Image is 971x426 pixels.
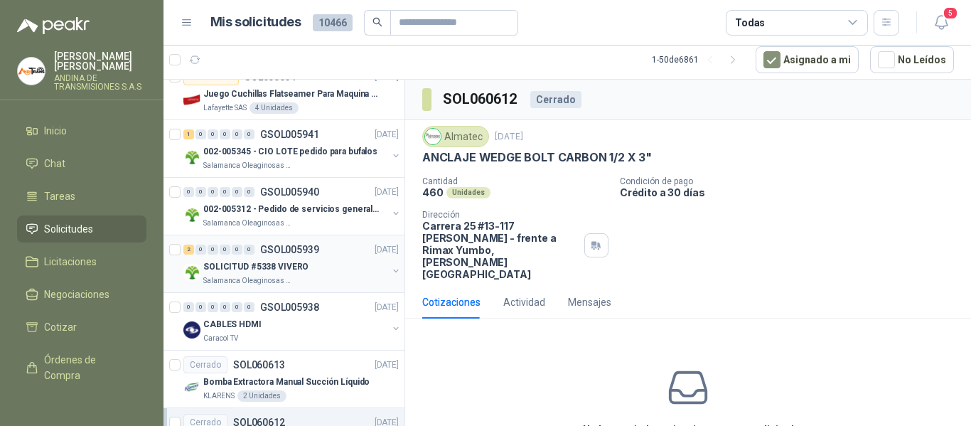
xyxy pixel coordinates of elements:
[425,129,441,144] img: Company Logo
[232,245,242,255] div: 0
[183,129,194,139] div: 1
[375,301,399,314] p: [DATE]
[220,302,230,312] div: 0
[17,183,146,210] a: Tareas
[44,254,97,270] span: Licitaciones
[17,150,146,177] a: Chat
[244,245,254,255] div: 0
[446,187,490,198] div: Unidades
[183,321,200,339] img: Company Logo
[220,187,230,197] div: 0
[422,210,579,220] p: Dirección
[208,302,218,312] div: 0
[422,126,489,147] div: Almatec
[44,221,93,237] span: Solicitudes
[183,183,402,229] a: 0 0 0 0 0 0 GSOL005940[DATE] Company Logo002-005312 - Pedido de servicios generales CASA ROSalama...
[232,302,242,312] div: 0
[183,206,200,223] img: Company Logo
[375,243,399,257] p: [DATE]
[183,91,200,108] img: Company Logo
[183,302,194,312] div: 0
[163,63,404,120] a: Por cotizarSOL060631[DATE] Company LogoJuego Cuchillas Flatseamer Para Maquina de CoserLafayette ...
[870,46,954,73] button: No Leídos
[195,129,206,139] div: 0
[203,218,293,229] p: Salamanca Oleaginosas SAS
[44,287,109,302] span: Negociaciones
[260,129,319,139] p: GSOL005941
[203,145,377,159] p: 002-005345 - CIO LOTE pedido para bufalos
[237,390,286,402] div: 2 Unidades
[203,260,309,274] p: SOLICITUD #5338 VIVERO
[244,129,254,139] div: 0
[260,245,319,255] p: GSOL005939
[44,156,65,171] span: Chat
[372,17,382,27] span: search
[203,275,293,287] p: Salamanca Oleaginosas SAS
[422,186,444,198] p: 460
[17,17,90,34] img: Logo peakr
[245,72,296,82] p: SOL060631
[422,294,481,310] div: Cotizaciones
[54,74,146,91] p: ANDINA DE TRANSMISIONES S.A.S
[495,130,523,144] p: [DATE]
[652,48,744,71] div: 1 - 50 de 6861
[313,14,353,31] span: 10466
[568,294,611,310] div: Mensajes
[422,150,652,165] p: ANCLAJE WEDGE BOLT CARBON 1/2 X 3"
[54,51,146,71] p: [PERSON_NAME] [PERSON_NAME]
[17,248,146,275] a: Licitaciones
[44,123,67,139] span: Inicio
[422,176,608,186] p: Cantidad
[735,15,765,31] div: Todas
[232,129,242,139] div: 0
[203,160,293,171] p: Salamanca Oleaginosas SAS
[203,390,235,402] p: KLARENS
[375,186,399,199] p: [DATE]
[183,264,200,281] img: Company Logo
[530,91,581,108] div: Cerrado
[503,294,545,310] div: Actividad
[220,245,230,255] div: 0
[203,203,380,216] p: 002-005312 - Pedido de servicios generales CASA RO
[244,302,254,312] div: 0
[44,352,133,383] span: Órdenes de Compra
[203,376,370,389] p: Bomba Extractora Manual Succión Líquido
[183,187,194,197] div: 0
[244,187,254,197] div: 0
[928,10,954,36] button: 5
[260,187,319,197] p: GSOL005940
[195,187,206,197] div: 0
[183,379,200,396] img: Company Logo
[17,215,146,243] a: Solicitudes
[620,176,965,186] p: Condición de pago
[208,187,218,197] div: 0
[44,188,75,204] span: Tareas
[232,187,242,197] div: 0
[443,88,519,110] h3: SOL060612
[620,186,965,198] p: Crédito a 30 días
[203,102,247,114] p: Lafayette SAS
[44,319,77,335] span: Cotizar
[17,281,146,308] a: Negociaciones
[210,12,301,33] h1: Mis solicitudes
[208,129,218,139] div: 0
[375,128,399,142] p: [DATE]
[163,351,404,408] a: CerradoSOL060613[DATE] Company LogoBomba Extractora Manual Succión LíquidoKLARENS2 Unidades
[183,149,200,166] img: Company Logo
[18,58,45,85] img: Company Logo
[203,318,262,331] p: CABLES HDMI
[233,360,285,370] p: SOL060613
[183,356,227,373] div: Cerrado
[183,126,402,171] a: 1 0 0 0 0 0 GSOL005941[DATE] Company Logo002-005345 - CIO LOTE pedido para bufalosSalamanca Oleag...
[208,245,218,255] div: 0
[375,358,399,372] p: [DATE]
[183,241,402,287] a: 2 0 0 0 0 0 GSOL005939[DATE] Company LogoSOLICITUD #5338 VIVEROSalamanca Oleaginosas SAS
[17,346,146,389] a: Órdenes de Compra
[17,314,146,341] a: Cotizar
[220,129,230,139] div: 0
[203,87,380,101] p: Juego Cuchillas Flatseamer Para Maquina de Coser
[422,220,579,280] p: Carrera 25 #13-117 [PERSON_NAME] - frente a Rimax Yumbo , [PERSON_NAME][GEOGRAPHIC_DATA]
[183,245,194,255] div: 2
[943,6,958,20] span: 5
[195,245,206,255] div: 0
